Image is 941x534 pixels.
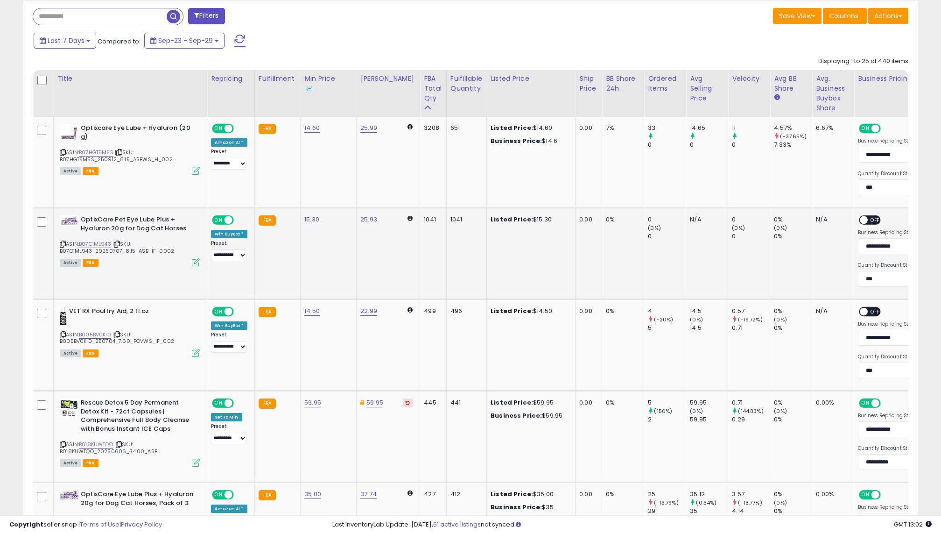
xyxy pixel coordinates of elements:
small: FBA [259,307,276,317]
button: Columns [823,8,867,24]
b: Business Price: [491,503,542,512]
div: Last InventoryLab Update: [DATE], not synced. [332,520,932,529]
div: $59.95 [491,412,568,420]
div: 14.65 [690,124,728,132]
img: 41vrkAm78zL._SL40_.jpg [60,490,78,499]
small: (0%) [774,499,787,506]
div: 0.71 [732,324,770,332]
label: Business Repricing Strategy: [858,413,926,419]
div: 0.57 [732,307,770,315]
div: Listed Price [491,74,571,84]
a: B005BV0KI0 [79,331,111,339]
div: 33 [648,124,686,132]
span: OFF [879,491,894,499]
div: 0% [774,324,812,332]
div: 3208 [424,124,439,132]
div: ASIN: [60,307,200,356]
b: Business Price: [491,136,542,145]
div: 14.5 [690,324,728,332]
span: | SKU: B07HGT5M5S_250912_8.15_ASBWS_H_002 [60,149,173,163]
button: Filters [188,8,225,24]
div: 0.00 [579,399,595,407]
span: OFF [868,216,883,224]
div: Displaying 1 to 25 of 440 items [818,57,908,66]
small: (0%) [690,407,703,415]
span: | SKU: B005BV0KI0_250704_7.60_POVWS_IF_002 [60,331,174,345]
div: Min Price [304,74,352,93]
span: OFF [232,491,247,499]
span: ON [860,399,871,407]
div: Ship Price [579,74,598,93]
div: FBA Total Qty [424,74,442,103]
div: Title [57,74,203,84]
span: All listings currently available for purchase on Amazon [60,459,81,467]
div: Fulfillable Quantity [450,74,483,93]
img: InventoryLab Logo [304,84,314,93]
small: FBA [259,399,276,409]
span: OFF [879,399,894,407]
small: FBA [259,490,276,500]
small: (-13.77%) [738,499,762,506]
div: 0.00% [816,399,847,407]
span: | SKU: B07C1ML943_20250707_8.15_ASB_IF_0002 [60,240,174,254]
span: FBA [83,167,98,175]
div: ASIN: [60,124,200,174]
span: 2025-10-7 13:02 GMT [894,520,932,529]
b: Listed Price: [491,123,533,132]
label: Quantity Discount Strategy: [858,354,926,360]
div: $15.30 [491,215,568,224]
small: (144.83%) [738,407,763,415]
label: Quantity Discount Strategy: [858,171,926,177]
div: Some or all of the values in this column are provided from Inventory Lab. [304,84,352,93]
div: 0% [606,307,637,315]
small: Avg BB Share. [774,93,779,102]
label: Business Repricing Strategy: [858,504,926,511]
div: Ordered Items [648,74,682,93]
span: ON [213,491,225,499]
small: (0%) [774,316,787,323]
b: OptixCare Eye Lube Plus + Hyaluron 20g for Dog Cat Horses, Pack of 3 [81,490,194,510]
img: 41f6tN1y49L._SL40_.jpg [60,215,78,226]
div: 0% [774,399,812,407]
div: 7.33% [774,141,812,149]
div: 0 [648,215,686,224]
b: Listed Price: [491,215,533,224]
div: ASIN: [60,215,200,265]
img: 51UGPgOVJ6L._SL40_.jpg [60,399,78,417]
a: 14.50 [304,306,320,316]
a: Privacy Policy [121,520,162,529]
div: $35 [491,503,568,512]
div: Win BuyBox * [211,321,247,330]
div: 441 [450,399,479,407]
div: 5 [648,399,686,407]
div: 0.00 [579,307,595,315]
div: 0% [774,415,812,424]
small: (-20%) [654,316,673,323]
div: 0.00% [816,490,847,498]
label: Business Repricing Strategy: [858,229,926,236]
div: BB Share 24h. [606,74,640,93]
small: (0%) [774,224,787,232]
span: OFF [232,216,247,224]
div: Avg Selling Price [690,74,724,103]
div: $14.50 [491,307,568,315]
small: (-37.65%) [780,133,806,140]
b: Rescue Detox 5 Day Permanent Detox Kit - 72ct Capsules | Comprehensive Full Body Cleanse with Bon... [81,399,194,435]
a: 25.93 [360,215,377,224]
div: 0 [732,215,770,224]
div: Amazon AI * [211,138,247,147]
a: 15.30 [304,215,319,224]
div: Avg. Business Buybox Share [816,74,850,113]
div: 59.95 [690,399,728,407]
span: ON [213,216,225,224]
div: 0 [648,141,686,149]
div: 0.00 [579,490,595,498]
div: 0% [774,307,812,315]
small: FBA [259,215,276,226]
span: OFF [868,308,883,316]
div: 427 [424,490,439,498]
small: (0%) [732,224,745,232]
a: B07C1ML943 [79,240,111,248]
small: (0%) [690,316,703,323]
div: 6.67% [816,124,847,132]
